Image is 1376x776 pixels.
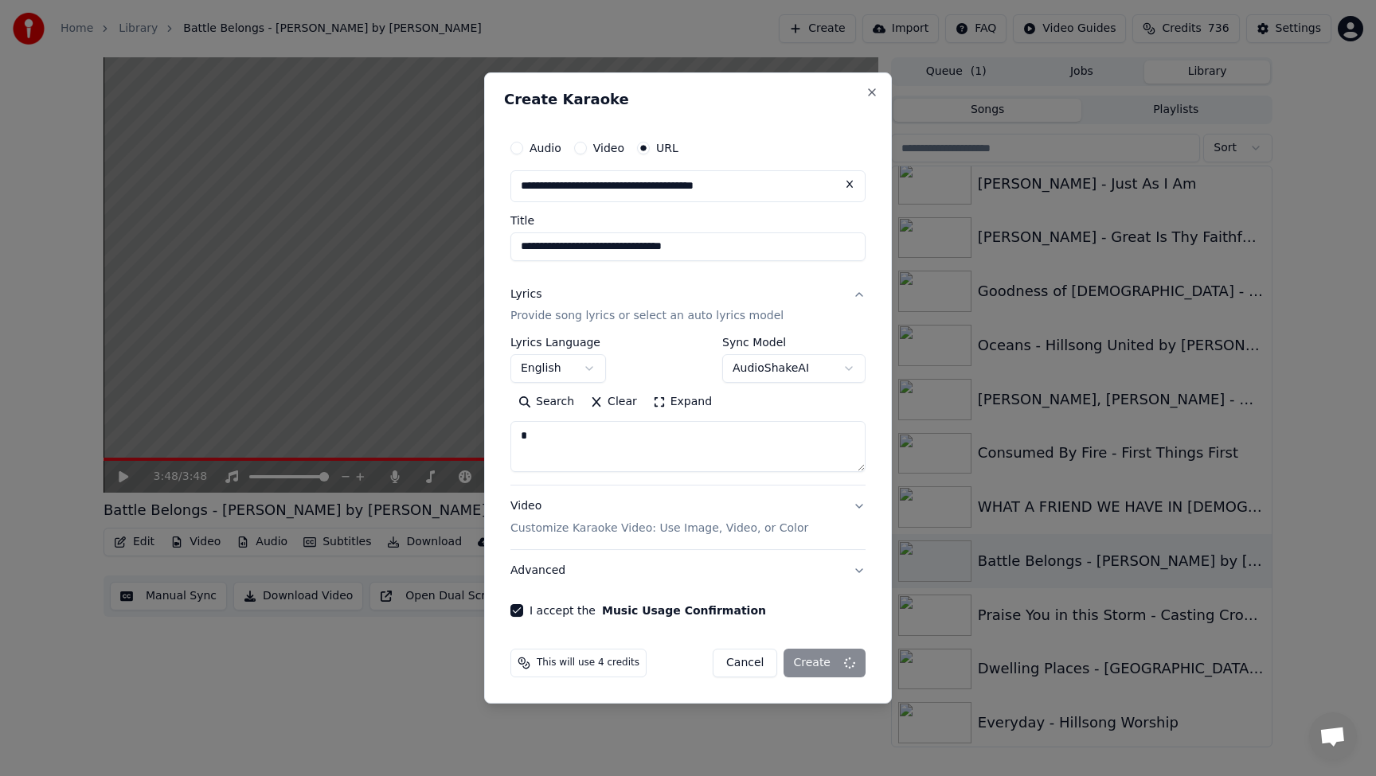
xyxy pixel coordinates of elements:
[510,274,866,337] button: LyricsProvide song lyrics or select an auto lyrics model
[510,337,866,485] div: LyricsProvide song lyrics or select an auto lyrics model
[504,92,872,107] h2: Create Karaoke
[656,142,678,154] label: URL
[510,287,541,302] div: Lyrics
[713,649,777,677] button: Cancel
[510,215,866,226] label: Title
[530,142,561,154] label: Audio
[510,521,808,536] p: Customize Karaoke Video: Use Image, Video, or Color
[510,309,784,325] p: Provide song lyrics or select an auto lyrics model
[510,486,866,550] button: VideoCustomize Karaoke Video: Use Image, Video, or Color
[722,337,866,349] label: Sync Model
[510,550,866,591] button: Advanced
[510,337,606,349] label: Lyrics Language
[645,390,720,415] button: Expand
[602,605,766,616] button: I accept the
[537,657,639,669] span: This will use 4 credits
[510,390,582,415] button: Search
[593,142,624,154] label: Video
[510,499,808,537] div: Video
[582,390,645,415] button: Clear
[530,605,766,616] label: I accept the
